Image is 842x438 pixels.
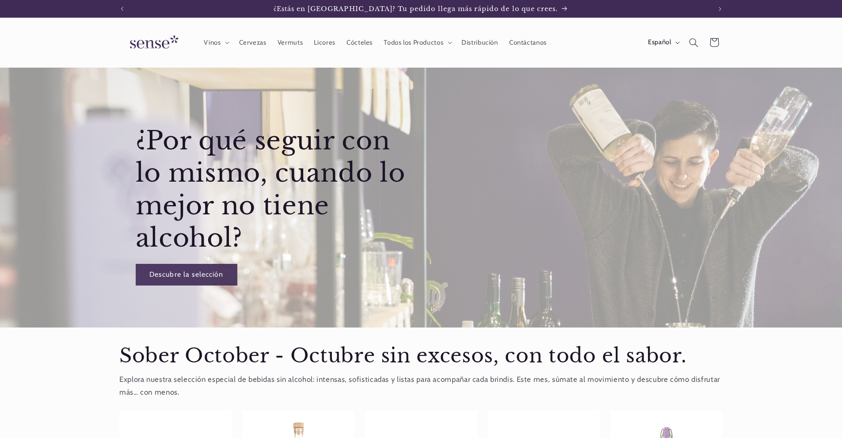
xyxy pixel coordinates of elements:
a: Sense [116,27,189,59]
h2: ¿Por qué seguir con lo mismo, cuando lo mejor no tiene alcohol? [136,125,419,255]
span: Todos los Productos [384,38,443,47]
span: Cócteles [347,38,373,47]
a: Cervezas [233,33,272,52]
img: Sense [119,30,186,55]
summary: Todos los Productos [378,33,456,52]
span: Vinos [204,38,221,47]
p: Explora nuestra selección especial de bebidas sin alcohol: intensas, sofisticadas y listas para a... [119,373,723,399]
summary: Búsqueda [684,32,704,53]
a: Cócteles [341,33,378,52]
span: Licores [314,38,335,47]
span: ¿Estás en [GEOGRAPHIC_DATA]? Tu pedido llega más rápido de lo que crees. [274,5,558,13]
a: Vermuts [272,33,309,52]
h2: Sober October - Octubre sin excesos, con todo el sabor. [119,343,723,369]
summary: Vinos [198,33,233,52]
span: Contáctanos [509,38,547,47]
a: Distribución [456,33,504,52]
span: Vermuts [278,38,303,47]
span: Distribución [461,38,498,47]
a: Licores [309,33,341,52]
span: Español [648,38,671,47]
a: Descubre la selección [136,264,237,286]
button: Español [642,34,683,51]
span: Cervezas [239,38,267,47]
a: Contáctanos [503,33,552,52]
